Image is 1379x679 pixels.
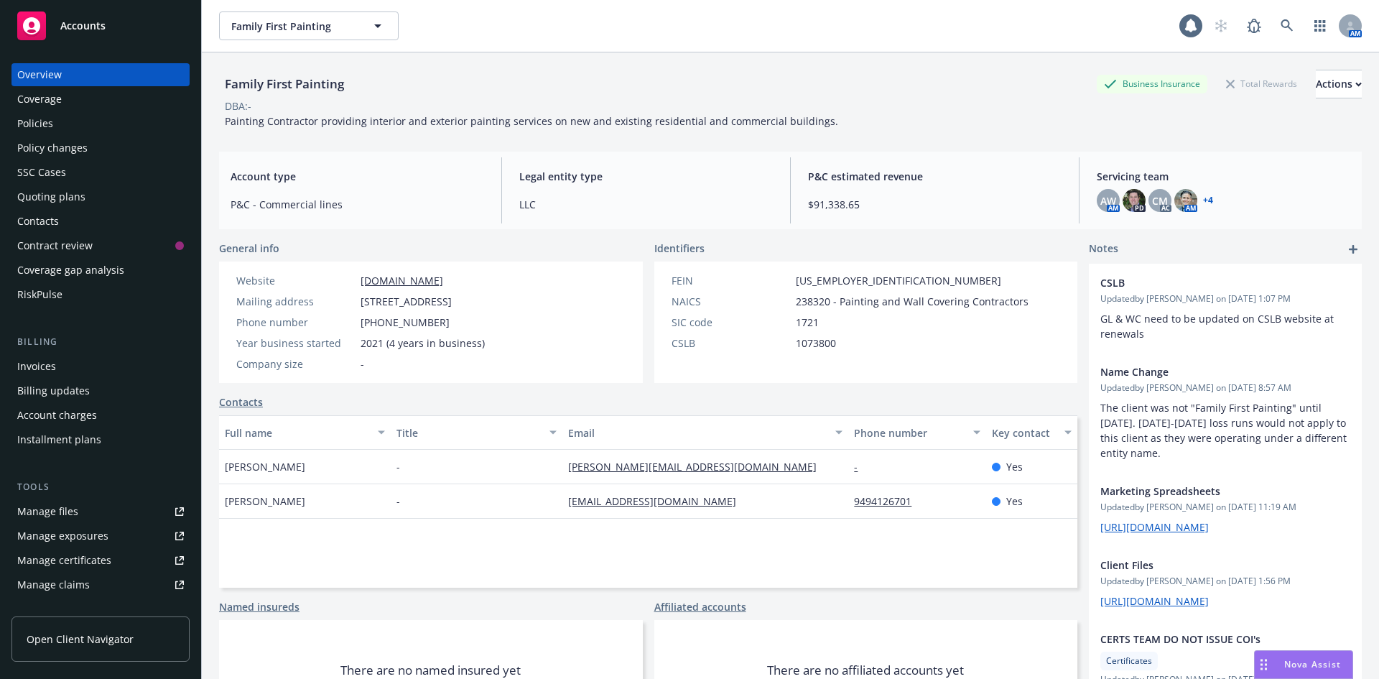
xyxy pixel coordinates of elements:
[1255,651,1273,678] div: Drag to move
[11,234,190,257] a: Contract review
[796,315,819,330] span: 1721
[568,494,748,508] a: [EMAIL_ADDRESS][DOMAIN_NAME]
[1106,655,1152,668] span: Certificates
[11,598,190,621] a: Manage BORs
[17,404,97,427] div: Account charges
[17,63,62,86] div: Overview
[854,494,923,508] a: 9494126701
[361,336,485,351] span: 2021 (4 years in business)
[396,425,541,440] div: Title
[1089,264,1362,353] div: CSLBUpdatedby [PERSON_NAME] on [DATE] 1:07 PMGL & WC need to be updated on CSLB website at renewals
[17,573,90,596] div: Manage claims
[854,460,869,474] a: -
[519,169,773,184] span: Legal entity type
[17,137,88,160] div: Policy changes
[225,114,838,128] span: Painting Contractor providing interior and exterior painting services on new and existing residen...
[236,336,355,351] div: Year business started
[17,88,62,111] div: Coverage
[27,632,134,647] span: Open Client Navigator
[11,404,190,427] a: Account charges
[11,137,190,160] a: Policy changes
[796,273,1001,288] span: [US_EMPLOYER_IDENTIFICATION_NUMBER]
[11,185,190,208] a: Quoting plans
[11,88,190,111] a: Coverage
[236,315,355,330] div: Phone number
[808,197,1062,212] span: $91,338.65
[236,356,355,371] div: Company size
[1306,11,1334,40] a: Switch app
[986,415,1077,450] button: Key contact
[1100,292,1350,305] span: Updated by [PERSON_NAME] on [DATE] 1:07 PM
[17,210,59,233] div: Contacts
[1174,189,1197,212] img: photo
[1089,353,1362,472] div: Name ChangeUpdatedby [PERSON_NAME] on [DATE] 8:57 AMThe client was not "Family First Painting" un...
[225,98,251,114] div: DBA: -
[1152,193,1168,208] span: CM
[672,273,790,288] div: FEIN
[1097,75,1207,93] div: Business Insurance
[219,394,263,410] a: Contacts
[17,185,85,208] div: Quoting plans
[11,259,190,282] a: Coverage gap analysis
[1100,364,1313,379] span: Name Change
[11,500,190,523] a: Manage files
[11,355,190,378] a: Invoices
[219,11,399,40] button: Family First Painting
[1100,575,1350,588] span: Updated by [PERSON_NAME] on [DATE] 1:56 PM
[11,379,190,402] a: Billing updates
[11,335,190,349] div: Billing
[361,356,364,371] span: -
[1100,193,1116,208] span: AW
[361,315,450,330] span: [PHONE_NUMBER]
[1254,650,1353,679] button: Nova Assist
[568,460,828,474] a: [PERSON_NAME][EMAIL_ADDRESS][DOMAIN_NAME]
[808,169,1062,184] span: P&C estimated revenue
[219,75,350,93] div: Family First Painting
[1123,189,1146,212] img: photo
[11,480,190,494] div: Tools
[1100,632,1313,647] span: CERTS TEAM DO NOT ISSUE COI's
[11,210,190,233] a: Contacts
[1006,494,1023,509] span: Yes
[11,112,190,135] a: Policies
[391,415,562,450] button: Title
[396,494,400,509] span: -
[11,525,190,548] a: Manage exposures
[519,197,773,212] span: LLC
[17,428,101,451] div: Installment plans
[11,573,190,596] a: Manage claims
[11,161,190,184] a: SSC Cases
[1100,501,1350,514] span: Updated by [PERSON_NAME] on [DATE] 11:19 AM
[11,283,190,306] a: RiskPulse
[854,425,964,440] div: Phone number
[236,273,355,288] div: Website
[1100,401,1350,460] span: The client was not "Family First Painting" until [DATE]. [DATE]-[DATE] loss runs would not apply ...
[1100,484,1313,499] span: Marketing Spreadsheets
[992,425,1056,440] div: Key contact
[231,197,484,212] span: P&C - Commercial lines
[672,336,790,351] div: CSLB
[17,112,53,135] div: Policies
[17,161,66,184] div: SSC Cases
[672,315,790,330] div: SIC code
[1316,70,1362,98] button: Actions
[796,294,1029,309] span: 238320 - Painting and Wall Covering Contractors
[17,259,124,282] div: Coverage gap analysis
[11,428,190,451] a: Installment plans
[672,294,790,309] div: NAICS
[17,379,90,402] div: Billing updates
[1345,241,1362,258] a: add
[17,283,62,306] div: RiskPulse
[60,20,106,32] span: Accounts
[654,599,746,614] a: Affiliated accounts
[17,598,85,621] div: Manage BORs
[225,494,305,509] span: [PERSON_NAME]
[1207,11,1235,40] a: Start snowing
[796,336,836,351] span: 1073800
[562,415,848,450] button: Email
[568,425,827,440] div: Email
[654,241,705,256] span: Identifiers
[17,234,93,257] div: Contract review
